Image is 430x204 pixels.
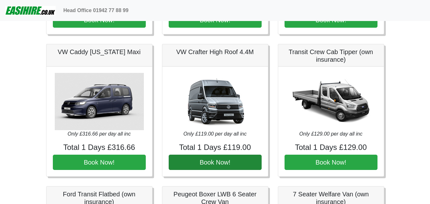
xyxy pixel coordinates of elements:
a: Head Office 01942 77 88 99 [61,4,131,17]
h4: Total 1 Days £316.66 [53,143,146,152]
i: Only £316.66 per day all inc [67,131,130,137]
img: easihire_logo_small.png [5,4,56,17]
img: VW Caddy California Maxi [55,73,144,130]
h5: VW Crafter High Roof 4.4M [169,48,262,56]
button: Book Now! [169,155,262,170]
button: Book Now! [53,155,146,170]
b: Head Office 01942 77 88 99 [63,8,129,13]
h5: Transit Crew Cab Tipper (own insurance) [285,48,377,63]
h5: VW Caddy [US_STATE] Maxi [53,48,146,56]
h4: Total 1 Days £129.00 [285,143,377,152]
i: Only £129.00 per day all inc [299,131,362,137]
h4: Total 1 Days £119.00 [169,143,262,152]
img: Transit Crew Cab Tipper (own insurance) [286,73,376,130]
i: Only £119.00 per day all inc [183,131,246,137]
img: VW Crafter High Roof 4.4M [171,73,260,130]
button: Book Now! [285,155,377,170]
